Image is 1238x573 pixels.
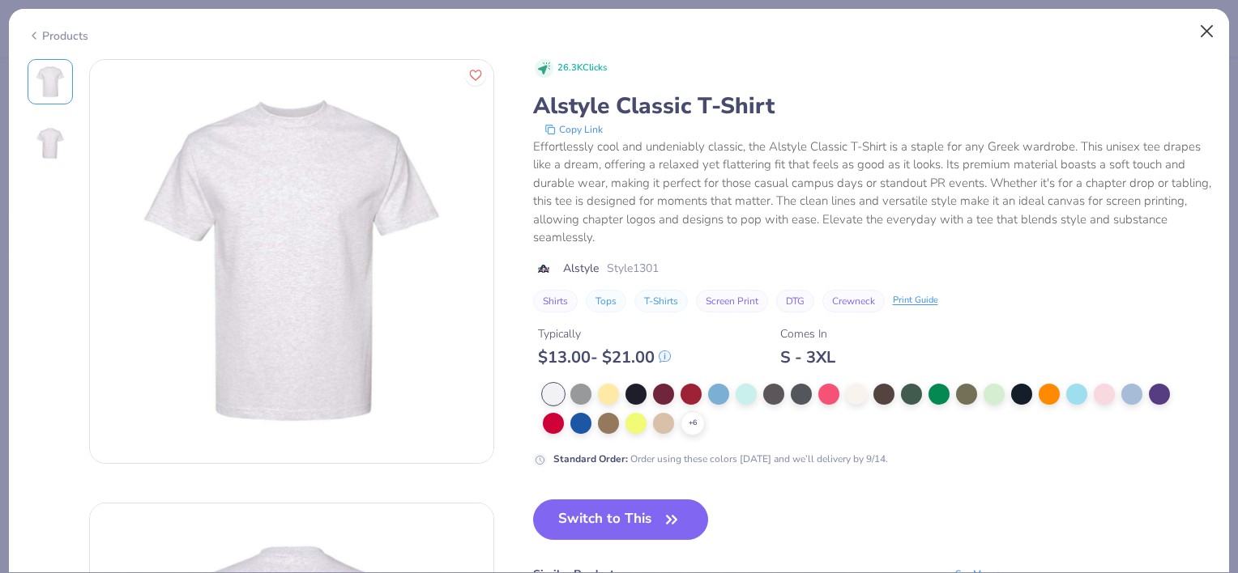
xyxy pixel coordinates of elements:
[553,452,888,466] div: Order using these colors [DATE] and we’ll delivery by 9/14.
[586,290,626,312] button: Tops
[776,290,814,312] button: DTG
[689,418,697,429] span: + 6
[31,124,70,163] img: Back
[28,28,88,45] div: Products
[780,325,835,342] div: Comes In
[540,121,608,138] button: copy to clipboard
[607,260,659,277] span: Style 1301
[553,452,628,465] strong: Standard Order :
[90,60,493,463] img: Front
[533,262,555,275] img: brand logo
[533,499,709,540] button: Switch to This
[634,290,688,312] button: T-Shirts
[533,91,1211,121] div: Alstyle Classic T-Shirt
[538,347,671,367] div: $ 13.00 - $ 21.00
[465,65,486,86] button: Like
[822,290,885,312] button: Crewneck
[893,294,938,308] div: Print Guide
[780,347,835,367] div: S - 3XL
[696,290,768,312] button: Screen Print
[563,260,599,277] span: Alstyle
[533,290,578,312] button: Shirts
[557,62,607,75] span: 26.3K Clicks
[1192,16,1223,47] button: Close
[538,325,671,342] div: Typically
[31,62,70,101] img: Front
[533,138,1211,247] div: Effortlessly cool and undeniably classic, the Alstyle Classic T-Shirt is a staple for any Greek w...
